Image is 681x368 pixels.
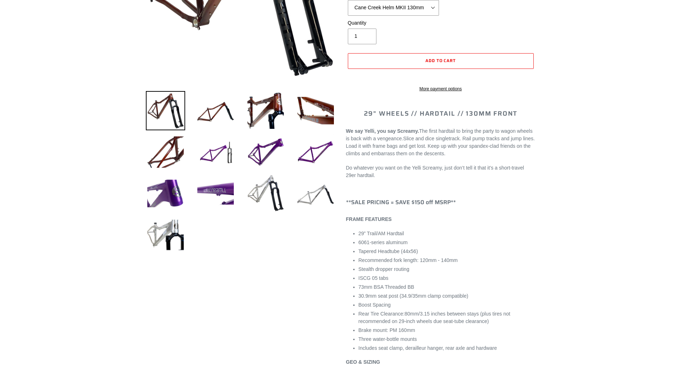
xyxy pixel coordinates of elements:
span: The first hardtail to bring the party to wagon wheels is back with a vengeance. [346,128,533,141]
p: Slice and dice singletrack. Rail pump tracks and jump lines. Load it with frame bags and get lost... [346,127,536,157]
span: Boost Spacing [359,302,391,308]
b: FRAME FEATURES [346,216,392,222]
span: 30.9mm seat post (34.9/35mm clamp compatible) [359,293,468,299]
span: 80mm/3.15 inches between stays (plus tires not recommended on 29-inch wheels due seat-tube cleara... [359,311,510,324]
img: Load image into Gallery viewer, YELLI SCREAMY - Frame + Fork [246,174,285,213]
span: 29” Trail/AM Hardtail [359,231,404,236]
span: Includes seat clamp, derailleur hanger, rear axle and hardware [359,345,497,351]
span: Add to cart [425,57,456,64]
span: 73mm BSA Threaded BB [359,284,414,290]
img: Load image into Gallery viewer, YELLI SCREAMY - Frame + Fork [196,174,235,213]
img: Load image into Gallery viewer, YELLI SCREAMY - Frame + Fork [196,132,235,172]
b: We say Yelli, you say Screamy. [346,128,419,134]
img: Load image into Gallery viewer, YELLI SCREAMY - Frame + Fork [296,91,335,130]
img: Load image into Gallery viewer, YELLI SCREAMY - Frame + Fork [246,132,285,172]
img: Load image into Gallery viewer, YELLI SCREAMY - Frame + Fork [296,132,335,172]
label: Quantity [348,19,439,27]
span: 29" WHEELS // HARDTAIL // 130MM FRONT [364,109,518,119]
img: Load image into Gallery viewer, YELLI SCREAMY - Frame + Fork [146,91,185,130]
li: Rear Tire Clearance: [359,310,536,325]
span: Do whatever you want on the Yelli Screamy, just don’t tell it that it’s a short-travel 29er hardt... [346,165,524,178]
img: Load image into Gallery viewer, YELLI SCREAMY - Frame + Fork [146,215,185,254]
span: Tapered Headtube (44x56) [359,248,418,254]
span: 6061-series aluminum [359,240,408,245]
span: Stealth dropper routing [359,266,409,272]
img: Load image into Gallery viewer, YELLI SCREAMY - Frame + Fork [146,132,185,172]
img: Load image into Gallery viewer, YELLI SCREAMY - Frame + Fork [196,91,235,130]
span: ISCG 05 tabs [359,275,389,281]
h4: **SALE PRICING = SAVE $150 off MSRP** [346,199,536,206]
img: Load image into Gallery viewer, YELLI SCREAMY - Frame + Fork [246,91,285,130]
span: Recommended fork length: 120mm - 140mm [359,257,458,263]
button: Add to cart [348,53,534,69]
b: GEO & SIZING [346,359,380,365]
img: Load image into Gallery viewer, YELLI SCREAMY - Frame + Fork [146,174,185,213]
span: Three water-bottle mounts [359,336,417,342]
span: Brake mount: PM 160mm [359,327,415,333]
img: Load image into Gallery viewer, YELLI SCREAMY - Frame + Fork [296,174,335,213]
a: More payment options [348,86,534,92]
